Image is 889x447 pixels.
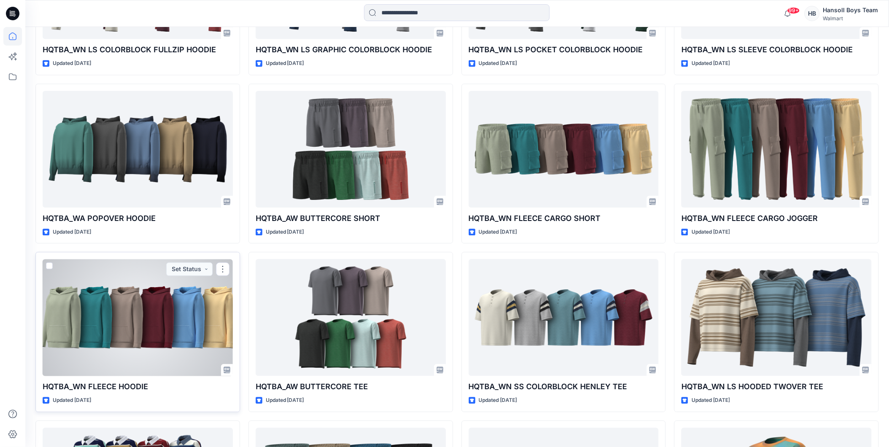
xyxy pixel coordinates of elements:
[256,259,446,376] a: HQTBA_AW BUTTERCORE TEE
[479,228,517,237] p: Updated [DATE]
[692,396,730,405] p: Updated [DATE]
[787,7,800,14] span: 99+
[53,59,91,68] p: Updated [DATE]
[823,15,878,22] div: Walmart
[256,381,446,393] p: HQTBA_AW BUTTERCORE TEE
[681,213,872,225] p: HQTBA_WN FLEECE CARGO JOGGER
[681,259,872,376] a: HQTBA_WN LS HOODED TWOVER TEE
[53,396,91,405] p: Updated [DATE]
[43,91,233,208] a: HQTBA_WA POPOVER HOODIE
[43,213,233,225] p: HQTBA_WA POPOVER HOODIE
[692,59,730,68] p: Updated [DATE]
[823,5,878,15] div: Hansoll Boys Team
[43,381,233,393] p: HQTBA_WN FLEECE HOODIE
[469,259,659,376] a: HQTBA_WN SS COLORBLOCK HENLEY TEE
[681,381,872,393] p: HQTBA_WN LS HOODED TWOVER TEE
[479,59,517,68] p: Updated [DATE]
[681,91,872,208] a: HQTBA_WN FLEECE CARGO JOGGER
[266,59,304,68] p: Updated [DATE]
[469,213,659,225] p: HQTBA_WN FLEECE CARGO SHORT
[469,44,659,56] p: HQTBA_WN LS POCKET COLORBLOCK HOODIE
[43,44,233,56] p: HQTBA_WN LS COLORBLOCK FULLZIP HOODIE
[266,396,304,405] p: Updated [DATE]
[266,228,304,237] p: Updated [DATE]
[256,91,446,208] a: HQTBA_AW BUTTERCORE SHORT
[681,44,872,56] p: HQTBA_WN LS SLEEVE COLORBLOCK HOODIE
[692,228,730,237] p: Updated [DATE]
[479,396,517,405] p: Updated [DATE]
[43,259,233,376] a: HQTBA_WN FLEECE HOODIE
[53,228,91,237] p: Updated [DATE]
[469,91,659,208] a: HQTBA_WN FLEECE CARGO SHORT
[256,213,446,225] p: HQTBA_AW BUTTERCORE SHORT
[469,381,659,393] p: HQTBA_WN SS COLORBLOCK HENLEY TEE
[256,44,446,56] p: HQTBA_WN LS GRAPHIC COLORBLOCK HOODIE
[805,6,820,21] div: HB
